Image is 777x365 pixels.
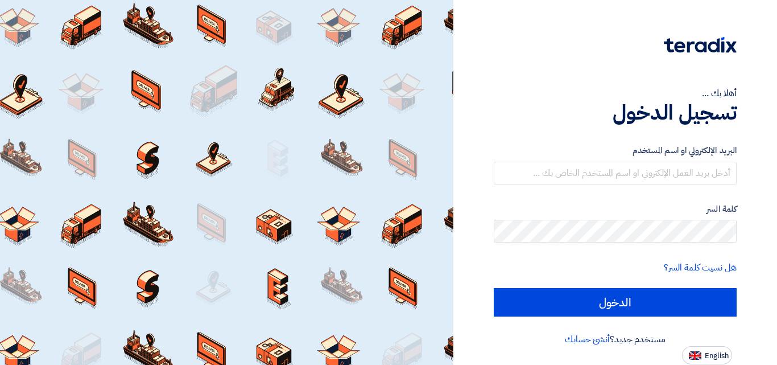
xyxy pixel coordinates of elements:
label: كلمة السر [494,203,737,216]
img: en-US.png [689,351,701,360]
div: أهلا بك ... [494,87,737,100]
a: أنشئ حسابك [565,333,610,346]
div: مستخدم جديد؟ [494,333,737,346]
a: هل نسيت كلمة السر؟ [664,261,737,274]
input: أدخل بريد العمل الإلكتروني او اسم المستخدم الخاص بك ... [494,162,737,184]
button: English [682,346,732,364]
span: English [705,352,729,360]
img: Teradix logo [664,37,737,53]
label: البريد الإلكتروني او اسم المستخدم [494,144,737,157]
input: الدخول [494,288,737,317]
h1: تسجيل الدخول [494,100,737,125]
